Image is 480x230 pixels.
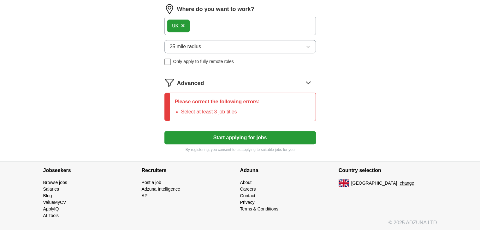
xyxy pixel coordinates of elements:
img: UK flag [339,179,349,187]
p: By registering, you consent to us applying to suitable jobs for you [164,147,316,152]
a: Contact [240,193,255,198]
span: 25 mile radius [170,43,201,50]
button: change [400,180,414,187]
a: AI Tools [43,213,59,218]
button: × [181,21,185,31]
a: Privacy [240,200,255,205]
a: Careers [240,187,256,192]
a: ApplyIQ [43,206,59,211]
div: UK [172,23,179,29]
span: Advanced [177,79,204,88]
img: filter [164,78,175,88]
a: Blog [43,193,52,198]
p: Please correct the following errors: [175,98,260,106]
button: Start applying for jobs [164,131,316,144]
li: Select at least 3 job titles [181,108,260,116]
a: Terms & Conditions [240,206,278,211]
span: [GEOGRAPHIC_DATA] [351,180,397,187]
a: API [142,193,149,198]
img: location.png [164,4,175,14]
a: ValueMyCV [43,200,66,205]
a: Post a job [142,180,161,185]
a: Browse jobs [43,180,67,185]
input: Only apply to fully remote roles [164,59,171,65]
a: Salaries [43,187,59,192]
label: Where do you want to work? [177,5,254,14]
h4: Country selection [339,162,437,179]
span: × [181,22,185,29]
button: 25 mile radius [164,40,316,53]
span: Only apply to fully remote roles [173,58,234,65]
a: About [240,180,252,185]
a: Adzuna Intelligence [142,187,180,192]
